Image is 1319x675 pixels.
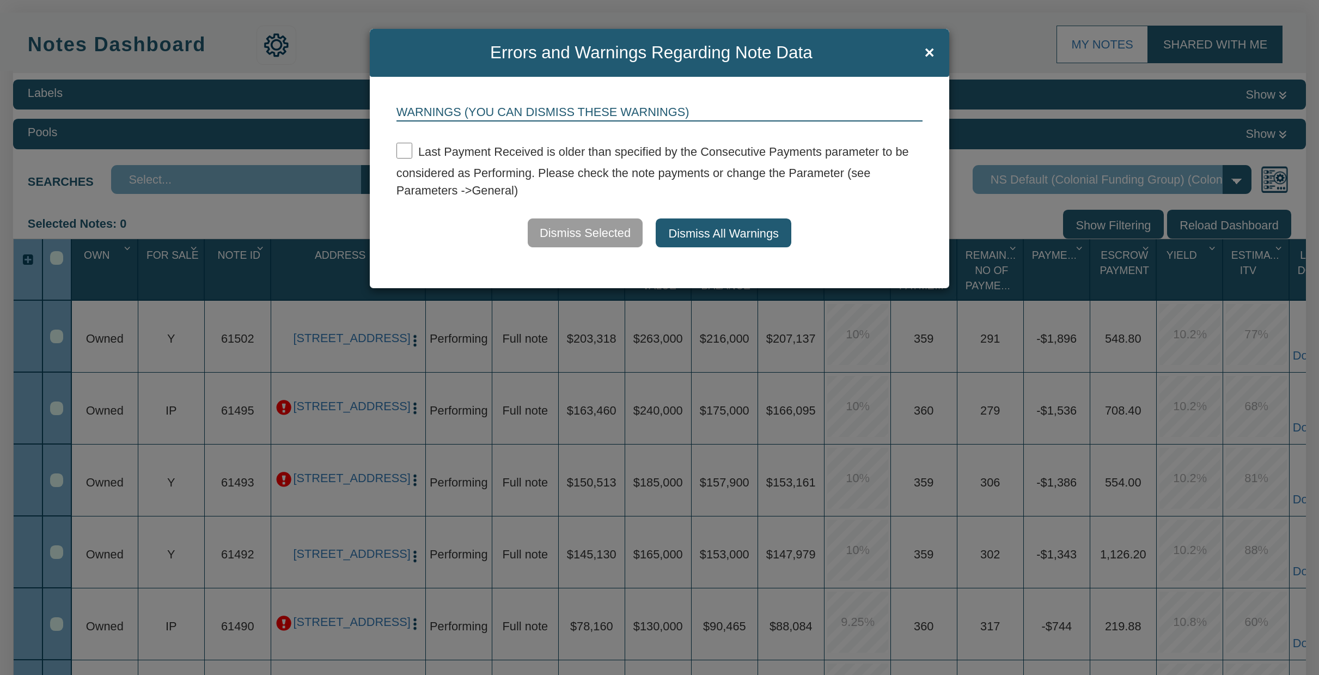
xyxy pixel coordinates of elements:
span: Errors and Warnings Regarding Note Data [384,44,918,63]
div: Warnings (You can dismiss these warnings) [396,104,923,121]
button: Dismiss All Warnings [656,218,791,247]
button: Dismiss Selected [528,218,643,247]
span: Last Payment Received is older than specified by the Consecutive Payments parameter to be conside... [396,145,909,197]
span: × [925,44,935,63]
